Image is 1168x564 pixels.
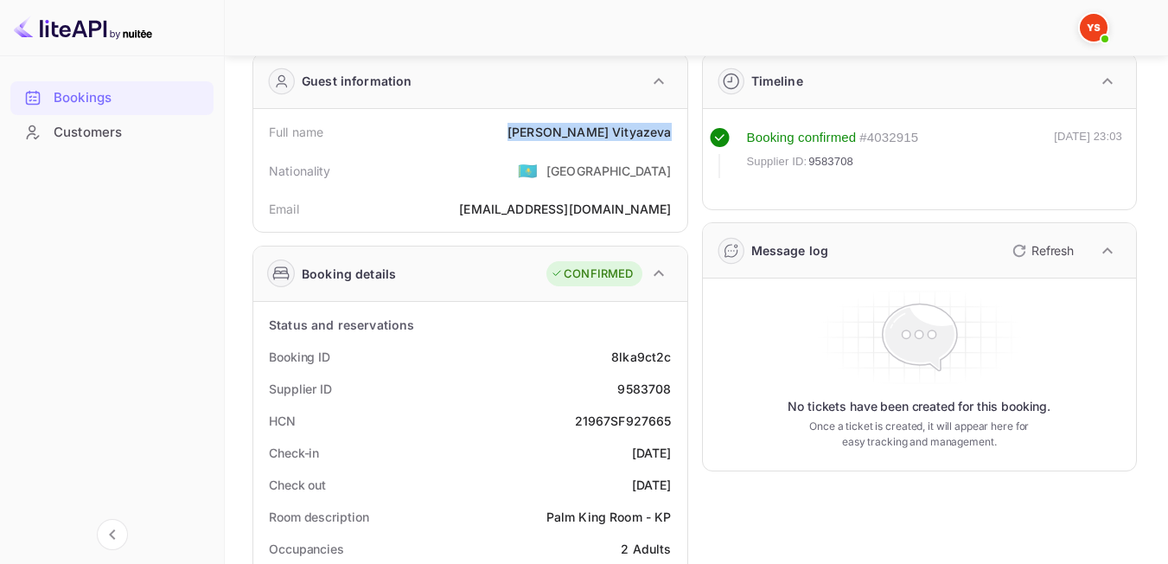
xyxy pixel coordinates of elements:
[54,123,205,143] div: Customers
[808,153,853,170] span: 9583708
[269,508,368,526] div: Room description
[546,508,672,526] div: Palm King Room - KP
[269,200,299,218] div: Email
[269,348,330,366] div: Booking ID
[269,540,344,558] div: Occupancies
[10,81,214,113] a: Bookings
[1002,237,1081,265] button: Refresh
[551,266,633,283] div: CONFIRMED
[269,123,323,141] div: Full name
[621,540,671,558] div: 2 Adults
[269,316,414,334] div: Status and reservations
[269,380,332,398] div: Supplier ID
[617,380,671,398] div: 9583708
[804,419,1035,450] p: Once a ticket is created, it will appear here for easy tracking and management.
[54,88,205,108] div: Bookings
[747,153,807,170] span: Supplier ID:
[10,116,214,148] a: Customers
[10,116,214,150] div: Customers
[459,200,671,218] div: [EMAIL_ADDRESS][DOMAIN_NAME]
[632,476,672,494] div: [DATE]
[1054,128,1122,178] div: [DATE] 23:03
[546,162,672,180] div: [GEOGRAPHIC_DATA]
[1080,14,1107,42] img: Yandex Support
[751,72,803,90] div: Timeline
[302,72,412,90] div: Guest information
[632,444,672,462] div: [DATE]
[269,476,326,494] div: Check out
[14,14,152,42] img: LiteAPI logo
[575,412,672,430] div: 21967SF927665
[788,398,1050,415] p: No tickets have been created for this booking.
[97,519,128,550] button: Collapse navigation
[269,444,319,462] div: Check-in
[751,241,829,260] div: Message log
[611,348,671,366] div: 8lka9ct2c
[747,128,857,148] div: Booking confirmed
[302,265,396,283] div: Booking details
[518,155,538,186] span: United States
[859,128,918,148] div: # 4032915
[1031,241,1074,260] p: Refresh
[507,123,671,141] div: [PERSON_NAME] Vityazeva
[269,412,296,430] div: HCN
[10,81,214,115] div: Bookings
[269,162,331,180] div: Nationality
